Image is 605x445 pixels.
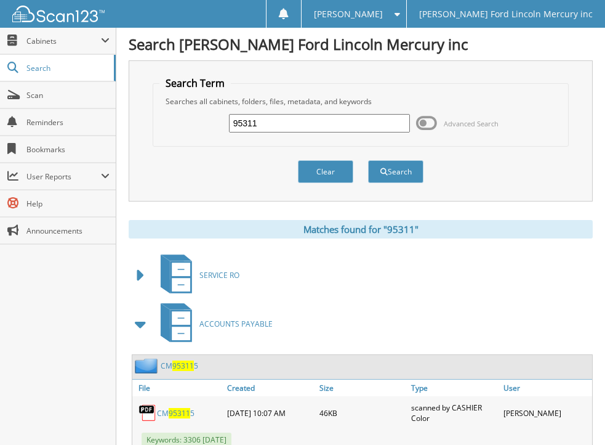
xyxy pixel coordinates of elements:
[157,408,194,418] a: CM953115
[153,300,273,348] a: ACCOUNTS PAYABLE
[199,319,273,329] span: ACCOUNTS PAYABLE
[135,358,161,374] img: folder2.png
[408,380,500,396] a: Type
[169,408,190,418] span: 95311
[26,198,110,209] span: Help
[129,220,593,239] div: Matches found for "95311"
[159,96,563,107] div: Searches all cabinets, folders, files, metadata, and keywords
[199,270,239,280] span: SERVICE RO
[26,226,110,236] span: Announcements
[26,36,101,46] span: Cabinets
[129,34,593,54] h1: Search [PERSON_NAME] Ford Lincoln Mercury inc
[500,399,592,427] div: [PERSON_NAME]
[408,399,500,427] div: scanned by CASHIER Color
[298,160,353,183] button: Clear
[132,380,224,396] a: File
[26,171,101,182] span: User Reports
[316,380,408,396] a: Size
[26,117,110,128] span: Reminders
[368,160,423,183] button: Search
[26,144,110,155] span: Bookmarks
[500,380,592,396] a: User
[419,10,593,18] span: [PERSON_NAME] Ford Lincoln Mercury inc
[138,404,157,422] img: PDF.png
[172,361,194,371] span: 95311
[153,251,239,300] a: SERVICE RO
[314,10,383,18] span: [PERSON_NAME]
[26,90,110,100] span: Scan
[543,386,605,445] iframe: Chat Widget
[224,399,316,427] div: [DATE] 10:07 AM
[224,380,316,396] a: Created
[26,63,108,73] span: Search
[316,399,408,427] div: 46KB
[161,361,198,371] a: CM953115
[159,76,231,90] legend: Search Term
[444,119,499,128] span: Advanced Search
[12,6,105,22] img: scan123-logo-white.svg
